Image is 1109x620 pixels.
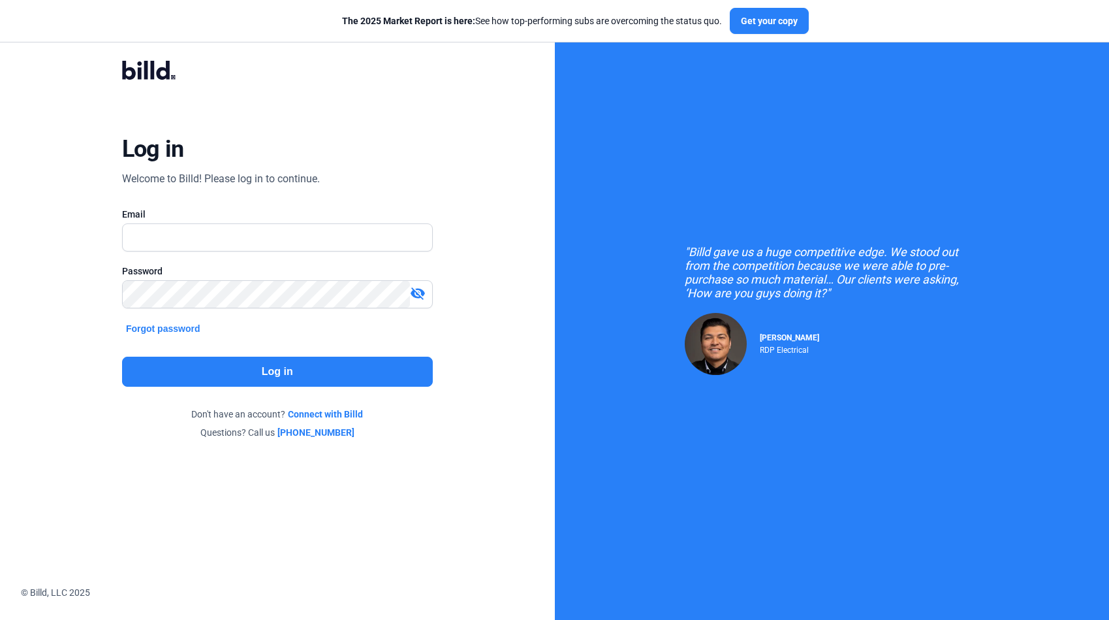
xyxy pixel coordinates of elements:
mat-icon: visibility_off [410,286,426,301]
div: Welcome to Billd! Please log in to continue. [122,171,320,187]
button: Log in [122,357,433,387]
div: "Billd gave us a huge competitive edge. We stood out from the competition because we were able to... [685,245,978,300]
div: Password [122,265,433,278]
div: Email [122,208,433,221]
div: Don't have an account? [122,408,433,421]
a: [PHONE_NUMBER] [277,426,354,439]
button: Get your copy [730,8,809,34]
img: Raul Pacheco [685,313,747,375]
a: Connect with Billd [288,408,363,421]
div: RDP Electrical [760,342,819,355]
span: [PERSON_NAME] [760,333,819,342]
button: Forgot password [122,321,204,336]
div: Questions? Call us [122,426,433,439]
div: Log in [122,135,184,163]
div: See how top-performing subs are overcoming the status quo. [342,14,722,27]
span: The 2025 Market Report is here: [342,16,475,26]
